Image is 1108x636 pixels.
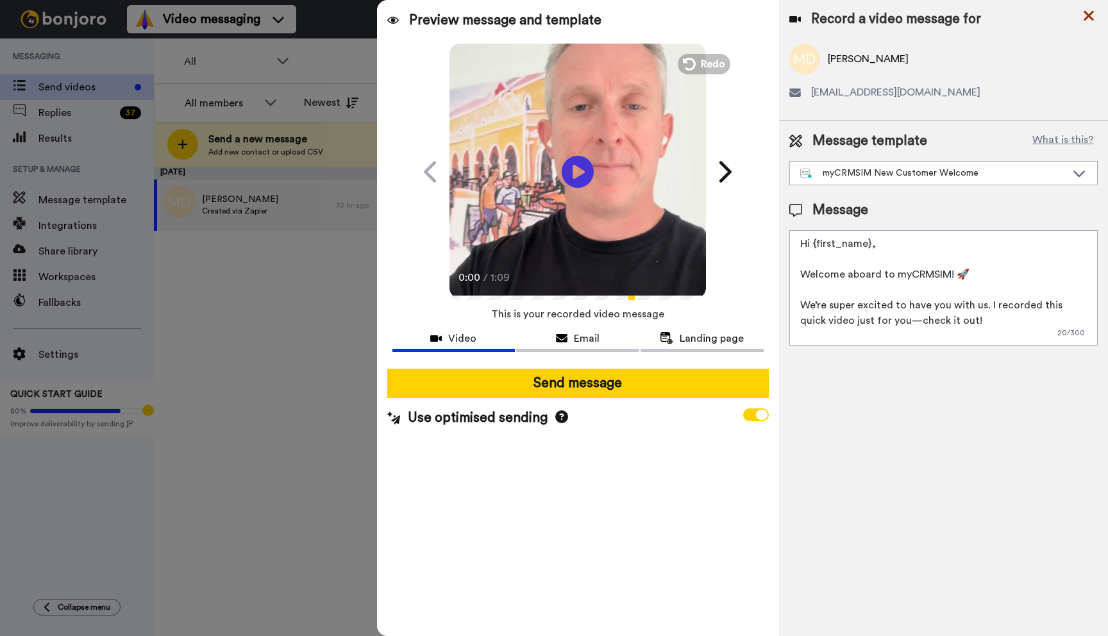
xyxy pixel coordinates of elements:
[491,270,513,285] span: 1:09
[811,85,980,100] span: [EMAIL_ADDRESS][DOMAIN_NAME]
[800,167,1066,180] div: myCRMSIM New Customer Welcome
[789,230,1098,346] textarea: Hi {first_name}, Welcome aboard to myCRMSIM! 🚀 We’re super excited to have you with us. I recorde...
[387,369,769,398] button: Send message
[1028,131,1098,151] button: What is this?
[408,408,548,428] span: Use optimised sending
[812,131,927,151] span: Message template
[574,331,600,346] span: Email
[812,201,868,220] span: Message
[800,169,812,179] img: nextgen-template.svg
[491,300,664,328] span: This is your recorded video message
[458,270,481,285] span: 0:00
[680,331,744,346] span: Landing page
[483,270,488,285] span: /
[448,331,476,346] span: Video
